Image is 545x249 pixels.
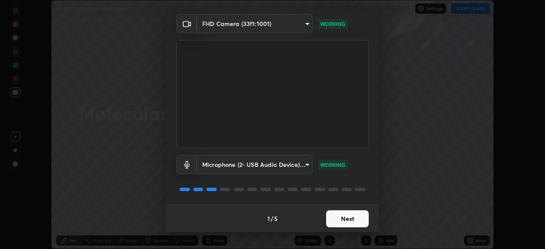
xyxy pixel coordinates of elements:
h4: / [271,214,273,223]
div: FHD Camera (33f1:1001) [197,155,313,174]
div: FHD Camera (33f1:1001) [197,14,313,33]
h4: 5 [274,214,278,223]
p: WORKING [320,161,345,169]
button: Next [326,210,369,227]
p: WORKING [320,20,345,28]
h4: 1 [267,214,270,223]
